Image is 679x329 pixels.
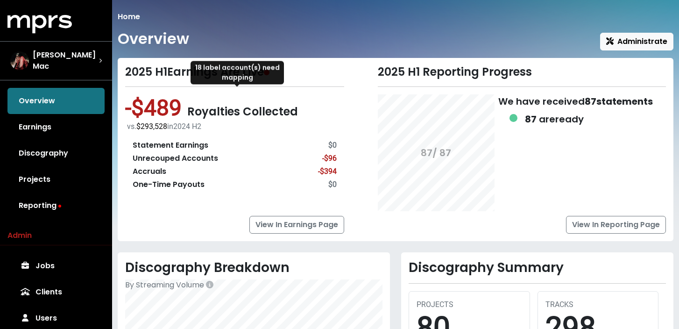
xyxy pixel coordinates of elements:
[600,33,673,50] button: Administrate
[7,18,72,29] a: mprs logo
[125,94,187,121] span: -$489
[10,51,29,70] img: The selected account / producer
[191,61,284,85] div: 18 label account(s) need mapping
[409,260,666,276] h2: Discography Summary
[133,153,218,164] div: Unrecouped Accounts
[249,216,344,234] a: View In Earnings Page
[187,104,298,119] span: Royalties Collected
[525,112,584,126] div: are ready
[328,179,337,190] div: $0
[525,113,537,126] b: 87
[118,11,673,22] nav: breadcrumb
[125,65,344,79] div: 2025 H1 Earnings Are Live
[328,140,337,151] div: $0
[545,299,651,310] div: TRACKS
[125,279,204,290] span: By Streaming Volume
[318,166,337,177] div: -$394
[417,299,522,310] div: PROJECTS
[322,153,337,164] div: -$96
[118,11,140,22] li: Home
[566,216,666,234] a: View In Reporting Page
[498,94,653,211] div: We have received
[125,260,382,276] h2: Discography Breakdown
[7,279,105,305] a: Clients
[378,65,666,79] div: 2025 H1 Reporting Progress
[136,122,167,131] span: $293,528
[133,140,208,151] div: Statement Earnings
[7,114,105,140] a: Earnings
[7,166,105,193] a: Projects
[606,36,667,47] span: Administrate
[7,193,105,219] a: Reporting
[7,253,105,279] a: Jobs
[585,95,653,108] b: 87 statements
[33,50,99,72] span: [PERSON_NAME] Mac
[118,30,189,48] h1: Overview
[133,166,166,177] div: Accruals
[7,140,105,166] a: Discography
[127,121,344,132] div: vs. in 2024 H2
[133,179,205,190] div: One-Time Payouts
